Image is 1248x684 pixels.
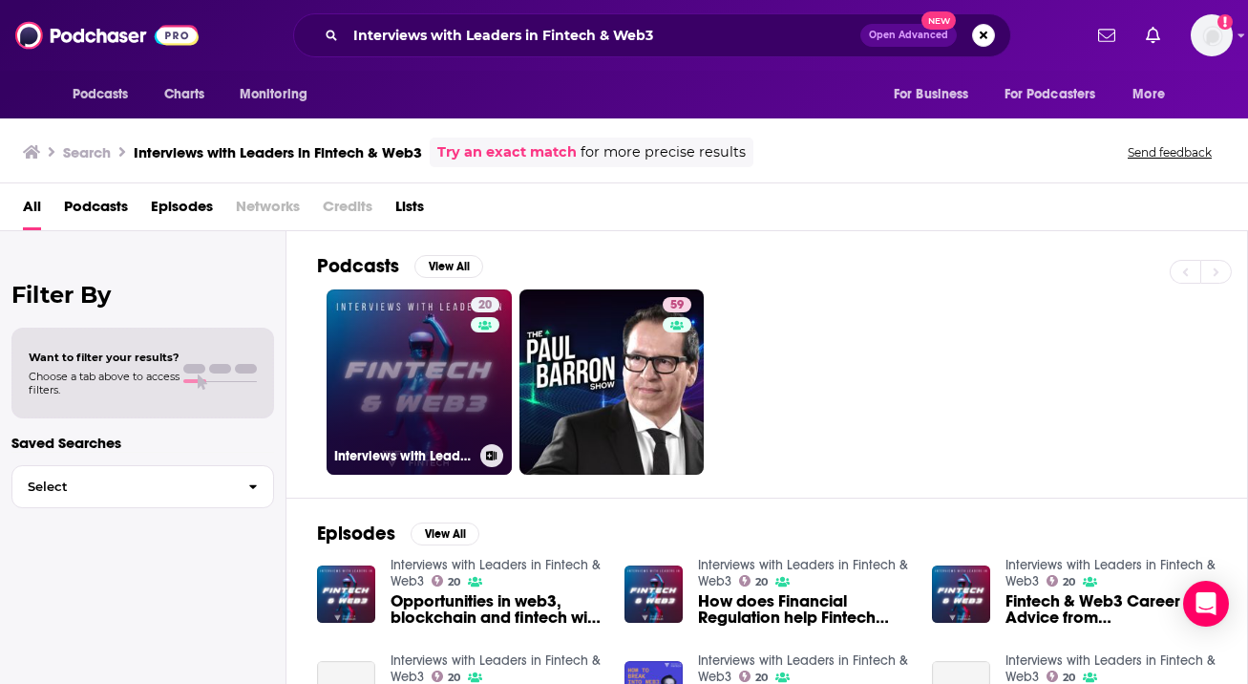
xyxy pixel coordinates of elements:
a: Podcasts [64,191,128,230]
h3: Interviews with Leaders in Fintech & Web3 [134,143,422,161]
button: Send feedback [1122,144,1217,160]
svg: Add a profile image [1217,14,1233,30]
span: Monitoring [240,81,307,108]
a: PodcastsView All [317,254,483,278]
a: Try an exact match [437,141,577,163]
a: 20 [739,575,769,587]
a: How does Financial Regulation help Fintech and Web3? Dr Iwa Salami, Co-director of the Centre of ... [698,593,909,626]
a: 20 [432,575,461,587]
span: Open Advanced [869,31,948,40]
a: Lists [395,191,424,230]
h2: Filter By [11,281,274,309]
span: Opportunities in web3, blockchain and fintech with [PERSON_NAME], CEO of [PERSON_NAME] [391,593,602,626]
span: 20 [448,673,460,682]
a: 20 [471,297,499,312]
a: 59 [519,289,705,475]
h3: Search [63,143,111,161]
a: Show notifications dropdown [1090,19,1123,52]
a: 20 [432,671,461,682]
button: Show profile menu [1191,14,1233,56]
p: Saved Searches [11,434,274,452]
a: EpisodesView All [317,522,479,545]
img: Opportunities in web3, blockchain and fintech with Robby Yung, CEO of Animoca Brands [317,566,375,624]
button: View All [414,255,483,278]
button: View All [411,523,479,545]
h3: Interviews with Leaders in Fintech & Web3 [334,448,473,464]
span: 20 [755,578,768,587]
div: Open Intercom Messenger [1183,581,1229,627]
a: All [23,191,41,230]
span: Select [12,481,233,493]
button: open menu [1119,76,1189,113]
a: Show notifications dropdown [1138,19,1168,52]
span: 20 [755,673,768,682]
img: Fintech & Web3 Career Advice from Simon Vans-Colina who was on the Founding team of Monzo, CTO an... [932,566,990,624]
span: Want to filter your results? [29,351,180,364]
span: New [921,11,956,30]
span: 20 [1063,673,1075,682]
button: Select [11,465,274,508]
span: Logged in as cmand-c [1191,14,1233,56]
span: for more precise results [581,141,746,163]
button: Open AdvancedNew [860,24,957,47]
a: Interviews with Leaders in Fintech & Web3 [1005,557,1216,589]
a: 59 [663,297,691,312]
span: Credits [323,191,372,230]
button: open menu [992,76,1124,113]
a: Opportunities in web3, blockchain and fintech with Robby Yung, CEO of Animoca Brands [391,593,602,626]
span: 20 [478,296,492,315]
input: Search podcasts, credits, & more... [346,20,860,51]
span: How does Financial Regulation help Fintech and Web3? Dr [PERSON_NAME], Co-director of the Centre ... [698,593,909,626]
span: Fintech & Web3 Career Advice from [PERSON_NAME] Vans-[PERSON_NAME] who was on the Founding team o... [1005,593,1216,626]
a: Episodes [151,191,213,230]
span: Charts [164,81,205,108]
div: Search podcasts, credits, & more... [293,13,1011,57]
span: More [1132,81,1165,108]
span: For Podcasters [1005,81,1096,108]
a: Interviews with Leaders in Fintech & Web3 [698,557,908,589]
a: 20Interviews with Leaders in Fintech & Web3 [327,289,512,475]
span: Choose a tab above to access filters. [29,370,180,396]
span: 20 [448,578,460,587]
img: User Profile [1191,14,1233,56]
img: Podchaser - Follow, Share and Rate Podcasts [15,17,199,53]
button: open menu [59,76,154,113]
span: For Business [894,81,969,108]
span: 20 [1063,578,1075,587]
span: Networks [236,191,300,230]
h2: Podcasts [317,254,399,278]
a: Fintech & Web3 Career Advice from Simon Vans-Colina who was on the Founding team of Monzo, CTO an... [1005,593,1216,626]
button: open menu [880,76,993,113]
a: 20 [1047,671,1076,682]
a: Interviews with Leaders in Fintech & Web3 [391,557,601,589]
a: 20 [739,671,769,682]
h2: Episodes [317,522,395,545]
span: 59 [670,296,684,315]
img: How does Financial Regulation help Fintech and Web3? Dr Iwa Salami, Co-director of the Centre of ... [624,566,683,624]
a: Charts [152,76,217,113]
button: open menu [226,76,332,113]
span: Podcasts [73,81,129,108]
a: 20 [1047,575,1076,587]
